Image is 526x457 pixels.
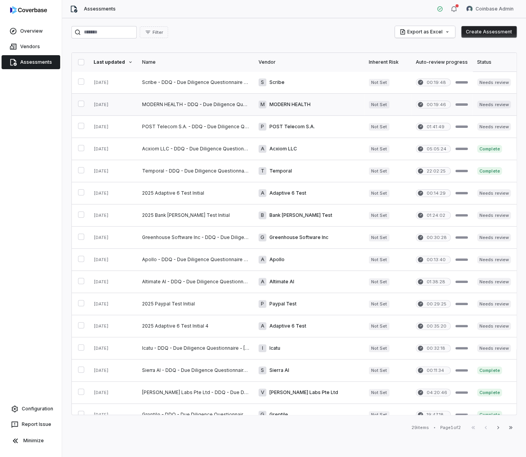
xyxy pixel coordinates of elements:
div: Vendor [259,59,359,65]
span: Configuration [22,406,53,412]
span: Vendors [20,44,40,50]
div: Last updated [94,59,133,65]
span: Assessments [20,59,52,65]
span: Assessments [84,6,116,12]
img: Coinbase Admin avatar [466,6,472,12]
a: Overview [2,24,60,38]
span: Coinbase Admin [476,6,514,12]
div: Inherent Risk [369,59,406,65]
span: Overview [20,28,43,34]
button: Minimize [3,433,59,448]
a: Assessments [2,55,60,69]
span: Report Issue [22,421,51,427]
button: Filter [140,26,168,38]
span: Filter [153,30,163,35]
button: Coinbase Admin avatarCoinbase Admin [462,3,518,15]
button: Create Assessment [461,26,517,38]
img: logo-D7KZi-bG.svg [10,6,47,14]
span: Minimize [23,438,44,444]
button: Report Issue [3,417,59,431]
div: Auto-review progress [416,59,468,65]
div: 29 items [411,425,429,431]
div: • [434,425,436,430]
div: Status [477,59,511,65]
button: Export as Excel [395,26,455,38]
a: Vendors [2,40,60,54]
div: Page 1 of 2 [440,425,461,431]
div: Name [142,59,249,65]
a: Configuration [3,402,59,416]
